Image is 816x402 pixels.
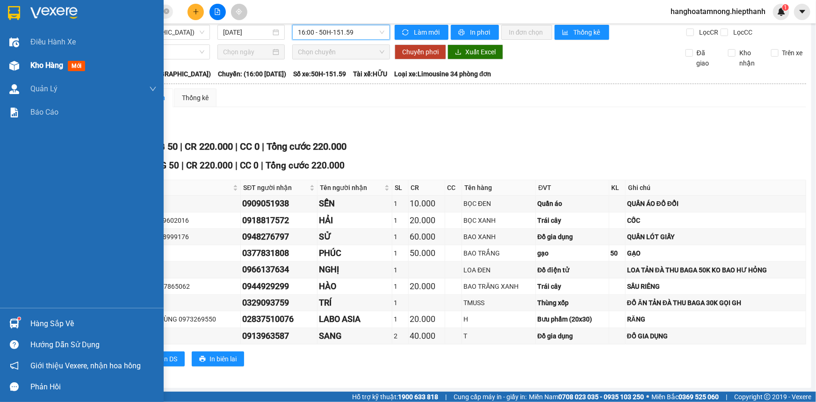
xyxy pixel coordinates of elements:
div: NHÀN 0949602016 [132,215,239,226]
div: SỬ [319,230,390,243]
span: file-add [214,8,221,15]
div: SẦU RIÊNG [627,281,804,292]
td: NGHỊ [318,262,392,278]
span: 1 [784,4,787,11]
div: 20.000 [410,214,443,227]
span: Tài xế: HỮU [353,69,387,79]
span: Kho hàng [30,61,63,70]
span: Thống kê [574,27,602,37]
td: 0944929299 [241,278,318,295]
span: CC 0 [240,160,259,171]
img: icon-new-feature [777,7,786,16]
div: 0918817572 [242,214,316,227]
span: SĐT người nhận [243,183,308,193]
img: warehouse-icon [9,84,19,94]
div: Trái cây [537,215,607,226]
span: Chọn chuyến [298,45,384,59]
div: TRINH 0387865062 [132,281,239,292]
div: 1 [394,232,406,242]
div: CÔ SANG [132,198,239,209]
div: Hàng sắp về [30,317,157,331]
span: Lọc CR [695,27,720,37]
td: SỬ [318,229,392,245]
div: RĂNG [627,314,804,324]
span: printer [458,29,466,37]
div: Quần áo [537,198,607,209]
span: close-circle [164,7,169,16]
div: LOA ĐEN [463,265,534,275]
div: Trái cây [537,281,607,292]
div: 1 [394,281,406,292]
span: Người gửi [133,183,231,193]
button: syncLàm mới [395,25,448,40]
span: aim [236,8,242,15]
span: | [445,392,447,402]
span: CC 0 [240,141,260,152]
button: printerIn DS [144,351,185,366]
div: BAO TRẮNG [463,248,534,258]
div: Đồ điện tử [537,265,607,275]
div: 50.000 [410,247,443,260]
div: 60.000 [410,230,443,243]
div: H [463,314,534,324]
button: In đơn chọn [501,25,552,40]
span: | [726,392,727,402]
div: 10.000 [410,197,443,210]
span: | [262,141,264,152]
span: close-circle [164,8,169,14]
div: GẠO [627,248,804,258]
div: ĐỒ ĂN TẢN ĐÀ THU BAGA 30K GỌI GH [627,298,804,308]
span: Tên người nhận [320,183,383,193]
span: In biên lai [209,354,237,364]
th: Tên hàng [462,180,536,196]
span: Quản Lý [30,83,58,95]
td: 0913963587 [241,328,318,344]
td: 0909051938 [241,196,318,212]
div: Đồ gia dụng [537,232,607,242]
span: Đã giao [693,48,721,68]
button: caret-down [794,4,810,20]
th: ĐVT [536,180,609,196]
span: Kho nhận [736,48,764,68]
button: plus [188,4,204,20]
div: T [463,331,534,341]
div: 1 [394,198,406,209]
span: 16:00 - 50H-151.59 [298,25,384,39]
div: 2 [394,331,406,341]
th: CR [409,180,445,196]
button: file-add [209,4,226,20]
div: Thống kê [182,93,209,103]
div: 0909051938 [242,197,316,210]
div: THỜI [132,298,239,308]
span: Làm mới [414,27,441,37]
div: TMUSS [463,298,534,308]
span: Chuyến: (16:00 [DATE]) [218,69,286,79]
th: CC [445,180,462,196]
th: SL [392,180,408,196]
img: warehouse-icon [9,319,19,329]
button: bar-chartThống kê [555,25,609,40]
div: PHÚC [319,247,390,260]
div: BỌC XANH [463,215,534,226]
span: In phơi [470,27,491,37]
img: warehouse-icon [9,61,19,71]
div: 50 [611,248,624,258]
div: 1 [394,314,406,324]
td: PHÚC [318,245,392,262]
span: | [235,160,238,171]
span: message [10,382,19,391]
td: HẢI [318,212,392,229]
div: 0966137634 [242,263,316,276]
div: Bưu phẩm (20x30) [537,314,607,324]
td: 0948276797 [241,229,318,245]
td: HÀO [318,278,392,295]
button: Chuyển phơi [395,44,446,59]
div: 1 [394,248,406,258]
div: 20.000 [410,280,443,293]
td: LABO ASIA [318,311,392,328]
div: LOA TẢN ĐÀ THU BAGA 50K KO BAO HƯ HỎNG [627,265,804,275]
div: NK THỦY TÙNG 0973269550 [132,314,239,324]
div: SANG [319,329,390,343]
span: plus [193,8,199,15]
span: Trên xe [779,48,807,58]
